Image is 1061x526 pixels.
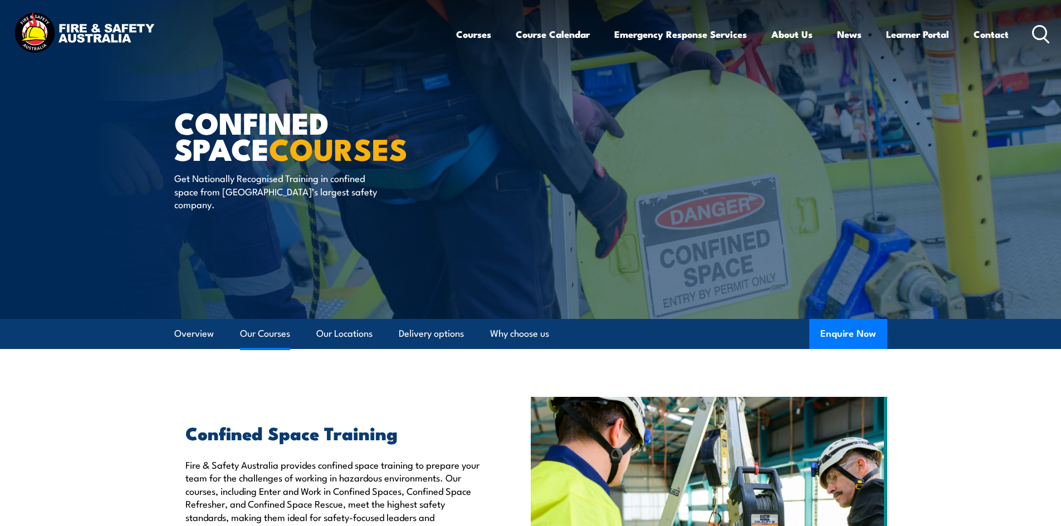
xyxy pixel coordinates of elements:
a: Course Calendar [516,19,590,49]
p: Get Nationally Recognised Training in confined space from [GEOGRAPHIC_DATA]’s largest safety comp... [174,171,378,210]
a: Learner Portal [886,19,949,49]
button: Enquire Now [809,319,887,349]
a: Courses [456,19,491,49]
a: Emergency Response Services [614,19,747,49]
a: About Us [771,19,813,49]
a: Overview [174,319,214,348]
strong: COURSES [269,125,408,171]
a: Why choose us [490,319,549,348]
a: Delivery options [399,319,464,348]
h1: Confined Space [174,109,449,161]
a: Our Locations [316,319,373,348]
a: Contact [974,19,1009,49]
a: News [837,19,862,49]
a: Our Courses [240,319,290,348]
h2: Confined Space Training [185,425,480,440]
